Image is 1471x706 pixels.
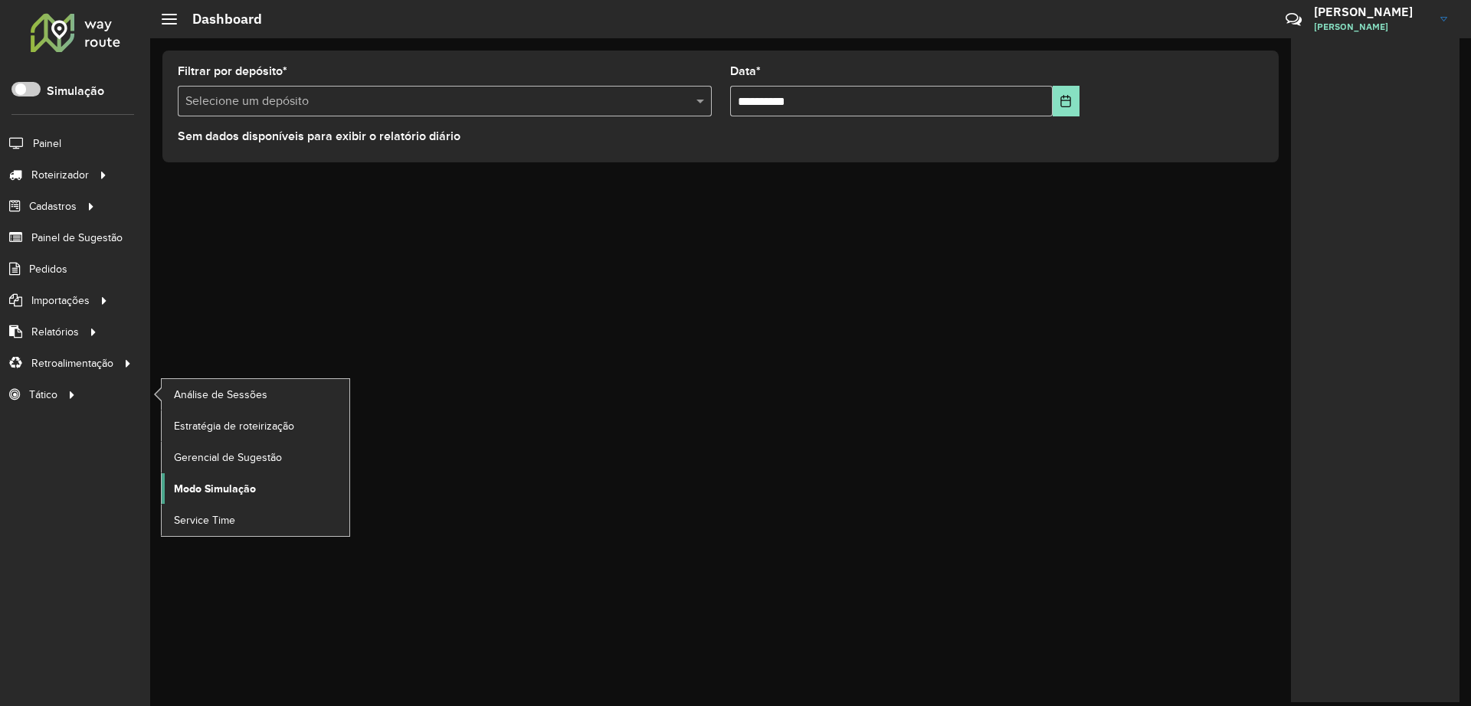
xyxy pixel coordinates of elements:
h3: [PERSON_NAME] [1314,5,1429,19]
label: Filtrar por depósito [178,62,287,80]
h2: Dashboard [177,11,262,28]
span: Gerencial de Sugestão [174,449,282,466]
span: Painel de Sugestão [31,230,123,246]
label: Data [730,62,761,80]
a: Gerencial de Sugestão [162,442,349,472]
span: Pedidos [29,261,67,277]
span: [PERSON_NAME] [1314,20,1429,34]
span: Modo Simulação [174,481,256,497]
a: Análise de Sessões [162,379,349,410]
label: Sem dados disponíveis para exibir o relatório diário [178,127,460,145]
span: Painel [33,136,61,152]
span: Tático [29,387,57,403]
span: Análise de Sessões [174,387,267,403]
span: Service Time [174,512,235,528]
span: Estratégia de roteirização [174,418,294,434]
span: Relatórios [31,324,79,340]
a: Contato Rápido [1277,3,1310,36]
a: Service Time [162,505,349,535]
a: Modo Simulação [162,473,349,504]
span: Roteirizador [31,167,89,183]
span: Cadastros [29,198,77,214]
label: Simulação [47,82,104,100]
a: Estratégia de roteirização [162,410,349,441]
span: Importações [31,293,90,309]
span: Retroalimentação [31,355,113,371]
button: Choose Date [1053,86,1079,116]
